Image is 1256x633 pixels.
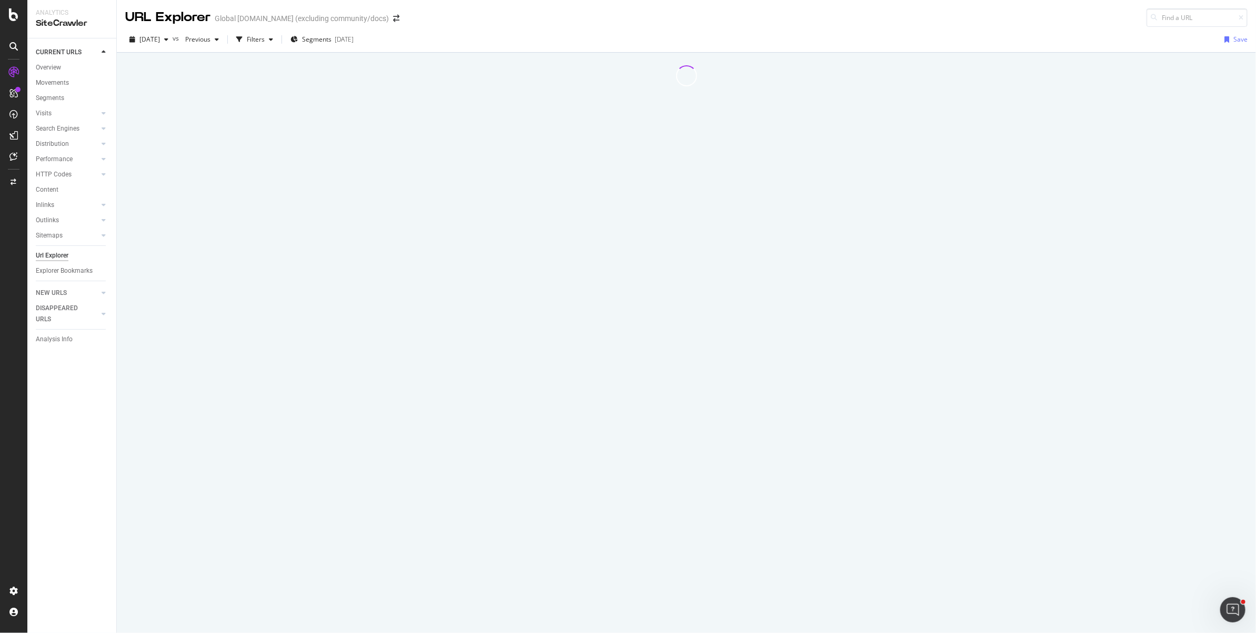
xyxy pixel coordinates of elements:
[139,35,160,44] span: 2025 Sep. 12th
[36,17,108,29] div: SiteCrawler
[181,31,223,48] button: Previous
[36,139,98,150] a: Distribution
[36,184,109,195] a: Content
[36,288,98,299] a: NEW URLS
[36,230,98,241] a: Sitemaps
[302,35,331,44] span: Segments
[36,288,67,299] div: NEW URLS
[215,13,389,24] div: Global [DOMAIN_NAME] (excluding community/docs)
[181,35,210,44] span: Previous
[36,62,109,73] a: Overview
[36,250,68,261] div: Url Explorer
[36,184,58,195] div: Content
[36,123,79,134] div: Search Engines
[36,154,73,165] div: Performance
[125,31,173,48] button: [DATE]
[36,265,109,276] a: Explorer Bookmarks
[173,34,181,43] span: vs
[36,108,52,119] div: Visits
[36,265,93,276] div: Explorer Bookmarks
[36,123,98,134] a: Search Engines
[232,31,277,48] button: Filters
[36,77,69,88] div: Movements
[36,93,64,104] div: Segments
[36,47,82,58] div: CURRENT URLS
[36,8,108,17] div: Analytics
[36,77,109,88] a: Movements
[36,215,98,226] a: Outlinks
[36,47,98,58] a: CURRENT URLS
[125,8,210,26] div: URL Explorer
[36,303,98,325] a: DISAPPEARED URLS
[36,230,63,241] div: Sitemaps
[36,154,98,165] a: Performance
[1147,8,1248,27] input: Find a URL
[36,169,72,180] div: HTTP Codes
[36,169,98,180] a: HTTP Codes
[36,108,98,119] a: Visits
[36,200,98,211] a: Inlinks
[36,215,59,226] div: Outlinks
[286,31,358,48] button: Segments[DATE]
[247,35,265,44] div: Filters
[36,334,109,345] a: Analysis Info
[36,93,109,104] a: Segments
[393,15,399,22] div: arrow-right-arrow-left
[1233,35,1248,44] div: Save
[36,62,61,73] div: Overview
[1220,597,1245,622] iframe: Intercom live chat
[36,250,109,261] a: Url Explorer
[36,303,89,325] div: DISAPPEARED URLS
[335,35,354,44] div: [DATE]
[36,200,54,211] div: Inlinks
[1220,31,1248,48] button: Save
[36,334,73,345] div: Analysis Info
[36,139,69,150] div: Distribution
